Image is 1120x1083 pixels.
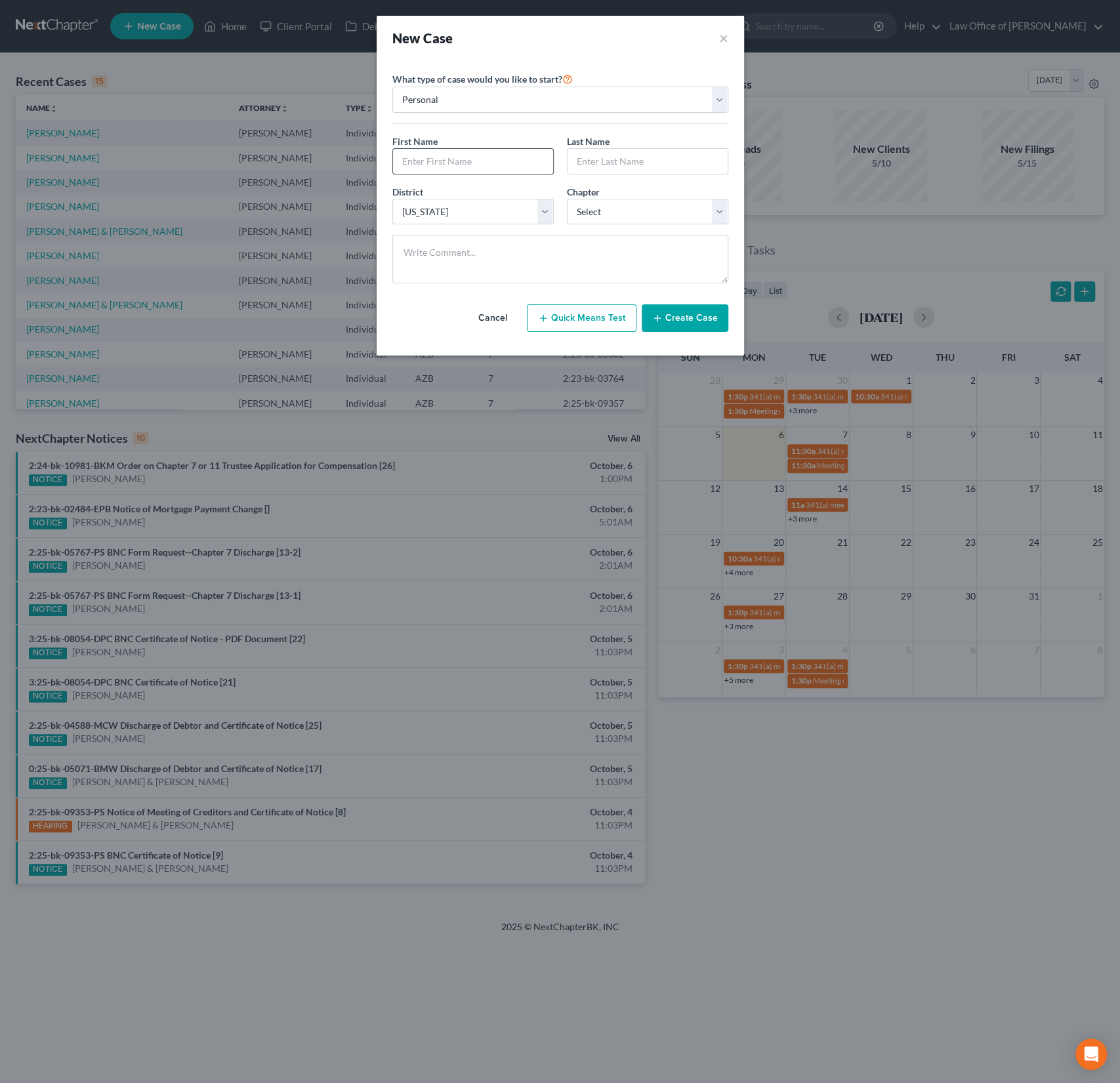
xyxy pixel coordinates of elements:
label: What type of case would you like to start? [392,71,573,87]
strong: New Case [392,30,453,46]
button: × [719,29,728,47]
span: Chapter [567,186,600,197]
button: Cancel [464,305,522,331]
button: Create Case [642,304,728,332]
div: Open Intercom Messenger [1075,1038,1107,1070]
span: District [392,186,423,197]
input: Enter Last Name [568,149,728,174]
span: Last Name [567,136,610,147]
input: Enter First Name [393,149,553,174]
span: First Name [392,136,438,147]
button: Quick Means Test [527,304,636,332]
